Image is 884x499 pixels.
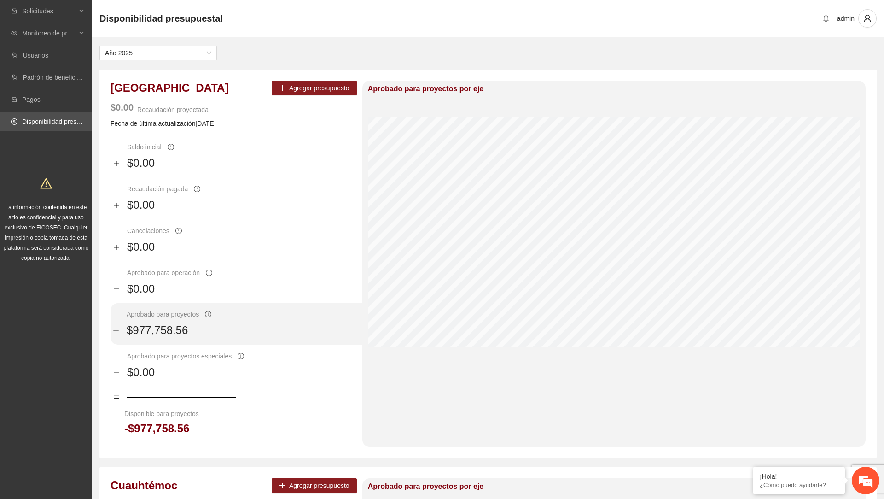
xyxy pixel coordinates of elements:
span: $0.00 [127,157,155,169]
span: Saldo inicial [127,143,162,151]
span: $977,758.56 [127,324,188,336]
span: exclamation-circle [204,270,214,276]
span: warning [40,177,52,189]
span: exclamation-circle [174,228,184,234]
h4: $0.00 [110,101,134,114]
span: plus [279,85,285,92]
span: admin [837,15,855,22]
button: bell [819,11,833,26]
span: La información contenida en este sitio es confidencial y para uso exclusivo de FICOSEC. Cualquier... [4,204,89,261]
span: $0.00 [127,366,155,378]
button: exclamation-circle [192,183,203,194]
button: plusAgregar presupuesto [272,81,357,95]
span: plus [113,160,120,172]
a: Pagos [22,96,41,103]
span: pause [113,394,120,400]
span: Aprobado para operación [127,269,200,276]
span: Recaudación pagada [127,185,188,193]
span: eye [11,30,17,36]
span: $0.00 [127,241,155,253]
span: Año 2025 [105,46,211,60]
span: exclamation-circle [192,186,202,192]
span: exclamation-circle [203,311,213,317]
div: ¡Hola! [760,473,838,480]
span: $0.00 [127,199,155,211]
button: exclamation-circle [173,225,184,236]
span: minus [113,286,120,297]
span: inbox [11,8,17,14]
span: bell [819,15,833,22]
span: Solicitudes [22,2,76,20]
span: minus [113,328,119,339]
span: exclamation-circle [166,144,176,150]
h5: Aprobado para proyectos por eje [368,481,860,492]
button: exclamation-circle [204,267,215,278]
span: Fecha de última actualización [DATE] [110,120,216,127]
a: Padrón de beneficiarios [23,74,91,81]
span: plus [113,244,120,256]
span: Disponibilidad presupuestal [99,11,223,26]
span: minus [113,370,120,381]
span: Recaudación proyectada [137,106,209,113]
span: Aprobado para proyectos especiales [127,352,232,360]
button: plusAgregar presupuesto [272,478,357,493]
a: Disponibilidad presupuestal [22,118,101,125]
span: Agregar presupuesto [289,481,349,491]
button: exclamation-circle [165,141,176,153]
span: plus [279,482,285,490]
button: user [858,9,877,28]
p: ¿Cómo puedo ayudarte? [760,481,838,488]
span: Aprobado para proyectos [127,311,199,318]
span: exclamation-circle [236,353,246,359]
h3: [GEOGRAPHIC_DATA] [110,81,228,95]
span: Agregar presupuesto [289,83,349,93]
h3: Cuauhtémoc [110,478,177,493]
span: Cancelaciones [127,227,169,235]
a: Usuarios [23,52,48,59]
button: exclamation-circle [235,351,246,362]
span: $0.00 [127,282,155,295]
span: Monitoreo de proyectos [22,24,76,42]
span: Disponible para proyectos [124,410,199,417]
h5: Aprobado para proyectos por eje [368,83,860,94]
button: exclamation-circle [203,309,214,320]
h4: -$977,758.56 [124,421,362,436]
span: plus [113,202,120,214]
span: user [859,14,876,23]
